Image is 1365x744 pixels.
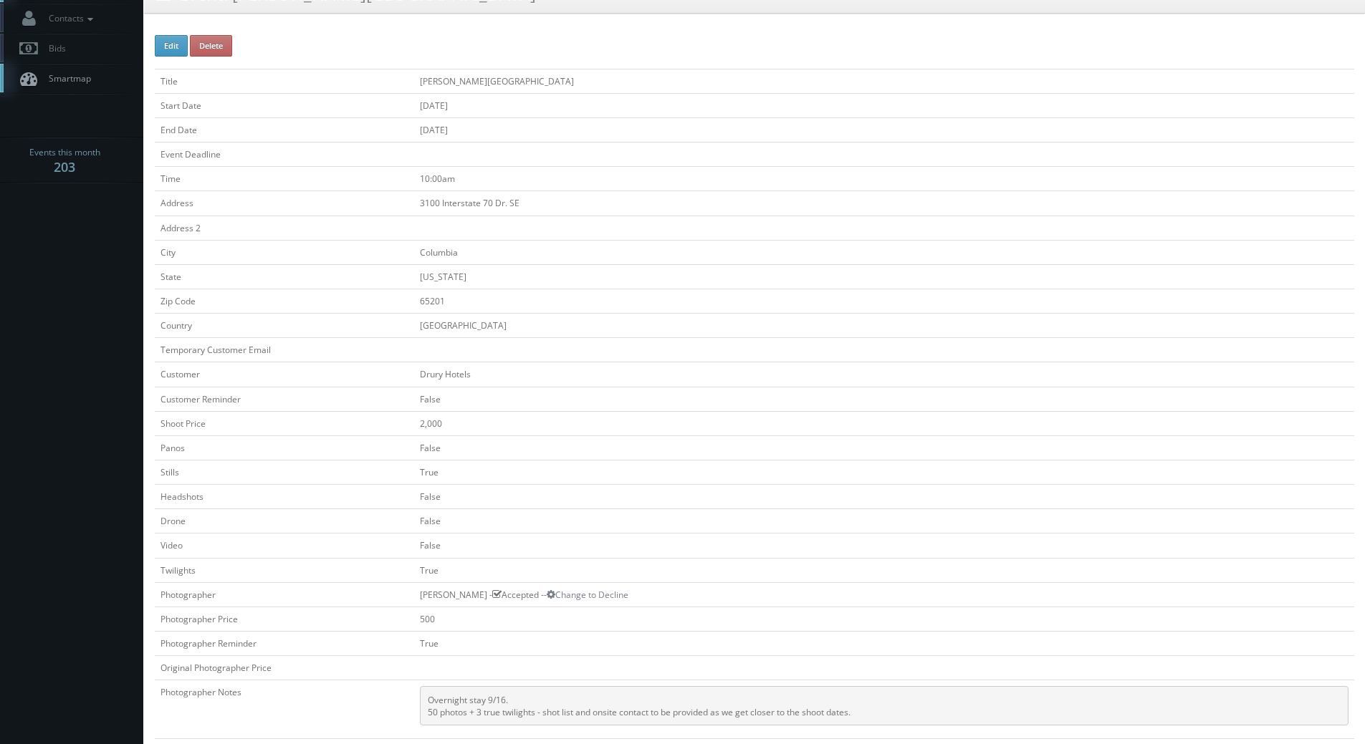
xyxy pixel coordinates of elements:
td: [US_STATE] [414,264,1354,289]
td: Country [155,314,414,338]
td: 10:00am [414,167,1354,191]
td: Stills [155,460,414,484]
strong: 203 [54,158,75,175]
td: True [414,558,1354,582]
td: Title [155,69,414,93]
td: Headshots [155,485,414,509]
td: Customer [155,362,414,387]
button: Edit [155,35,188,57]
td: Video [155,533,414,558]
td: False [414,485,1354,509]
td: End Date [155,117,414,142]
td: Panos [155,435,414,460]
td: Shoot Price [155,411,414,435]
td: True [414,460,1354,484]
span: Events this month [29,145,100,160]
td: 3100 Interstate 70 Dr. SE [414,191,1354,216]
td: False [414,509,1354,533]
td: Start Date [155,93,414,117]
td: 65201 [414,289,1354,313]
td: [PERSON_NAME][GEOGRAPHIC_DATA] [414,69,1354,93]
td: Drone [155,509,414,533]
td: Zip Code [155,289,414,313]
button: Delete [190,35,232,57]
td: Drury Hotels [414,362,1354,387]
td: Time [155,167,414,191]
td: [PERSON_NAME] - Accepted -- [414,582,1354,607]
td: [GEOGRAPHIC_DATA] [414,314,1354,338]
td: Photographer Reminder [155,631,414,655]
td: Original Photographer Price [155,656,414,680]
td: Temporary Customer Email [155,338,414,362]
td: Twilights [155,558,414,582]
td: State [155,264,414,289]
span: Bids [42,42,66,54]
td: City [155,240,414,264]
td: 500 [414,607,1354,631]
a: Change to Decline [547,589,628,601]
td: [DATE] [414,93,1354,117]
td: Photographer Price [155,607,414,631]
td: Columbia [414,240,1354,264]
td: Photographer Notes [155,680,414,739]
span: Smartmap [42,72,91,84]
td: Photographer [155,582,414,607]
td: False [414,533,1354,558]
pre: Overnight stay 9/16. 50 photos + 3 true twilights - shot list and onsite contact to be provided a... [420,686,1349,725]
td: Customer Reminder [155,387,414,411]
td: False [414,435,1354,460]
td: True [414,631,1354,655]
td: Address 2 [155,216,414,240]
td: False [414,387,1354,411]
td: [DATE] [414,117,1354,142]
td: Address [155,191,414,216]
td: 2,000 [414,411,1354,435]
td: Event Deadline [155,142,414,167]
span: Contacts [42,12,97,24]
